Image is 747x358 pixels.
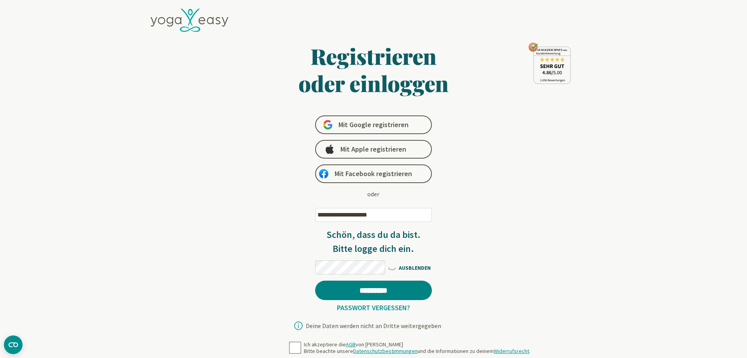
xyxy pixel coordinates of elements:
h1: Registrieren oder einloggen [223,42,524,97]
div: oder [367,189,379,199]
span: Mit Apple registrieren [340,145,406,154]
span: Mit Google registrieren [338,120,409,129]
a: Mit Google registrieren [315,115,432,134]
a: Widerrufsrecht [494,348,529,355]
div: Deine Daten werden nicht an Dritte weitergegeben [306,323,441,329]
a: Mit Apple registrieren [315,140,432,159]
a: AGB [346,341,356,348]
a: Passwort vergessen? [334,303,413,312]
span: Mit Facebook registrieren [335,169,412,178]
h3: Schön, dass du da bist. Bitte logge dich ein. [315,228,432,256]
img: ausgezeichnet_seal.png [528,42,571,84]
a: Datenschutzbestimmungen [353,348,417,355]
button: CMP-Widget öffnen [4,335,23,354]
span: AUSBLENDEN [387,262,432,272]
div: Ich akzeptiere die von [PERSON_NAME] Bitte beachte unsere und die Informationen zu deinem . [304,341,530,355]
a: Mit Facebook registrieren [315,164,432,183]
